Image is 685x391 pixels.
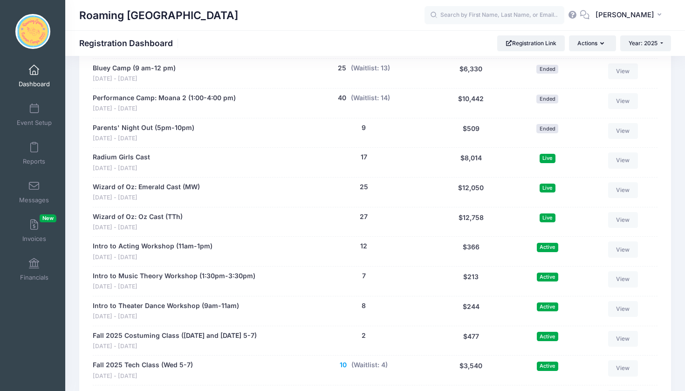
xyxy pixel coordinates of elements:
span: Invoices [22,235,46,243]
button: 10 [340,360,347,370]
a: Dashboard [12,60,56,92]
h1: Roaming [GEOGRAPHIC_DATA] [79,5,238,26]
span: New [40,214,56,222]
span: Active [537,362,558,370]
a: View [608,152,638,168]
div: $12,758 [432,212,511,232]
div: $3,540 [432,360,511,380]
span: [DATE] - [DATE] [93,223,183,232]
button: [PERSON_NAME] [589,5,671,26]
div: $6,330 [432,63,511,83]
a: Financials [12,253,56,286]
div: $477 [432,331,511,351]
span: Live [540,154,555,163]
span: [DATE] - [DATE] [93,312,239,321]
span: Financials [20,274,48,281]
button: 25 [360,182,368,192]
button: 7 [362,271,366,281]
span: Year: 2025 [629,40,658,47]
span: Event Setup [17,119,52,127]
img: Roaming Gnome Theatre [15,14,50,49]
span: Messages [19,196,49,204]
a: Intro to Acting Workshop (11am-1pm) [93,241,212,251]
a: View [608,182,638,198]
button: (Waitlist: 13) [351,63,390,73]
span: Dashboard [19,80,50,88]
a: Intro to Music Theory Workshop (1:30pm-3:30pm) [93,271,255,281]
div: $8,014 [432,152,511,172]
a: Event Setup [12,98,56,131]
button: Year: 2025 [620,35,671,51]
a: Fall 2025 Tech Class (Wed 5-7) [93,360,193,370]
button: 25 [338,63,346,73]
span: Active [537,302,558,311]
div: $244 [432,301,511,321]
button: 9 [362,123,366,133]
button: 27 [360,212,368,222]
a: View [608,63,638,79]
a: View [608,360,638,376]
span: [PERSON_NAME] [596,10,654,20]
div: $10,442 [432,93,511,113]
a: Registration Link [497,35,565,51]
span: [DATE] - [DATE] [93,193,200,202]
a: Reports [12,137,56,170]
span: [DATE] - [DATE] [93,134,194,143]
a: InvoicesNew [12,214,56,247]
span: [DATE] - [DATE] [93,282,255,291]
a: Fall 2025 Costuming Class ([DATE] and [DATE] 5-7) [93,331,257,341]
span: Active [537,273,558,281]
span: Reports [23,158,45,165]
button: 17 [361,152,367,162]
a: Wizard of Oz: Oz Cast (TTh) [93,212,183,222]
div: $213 [432,271,511,291]
button: 2 [362,331,366,341]
span: [DATE] - [DATE] [93,104,236,113]
span: [DATE] - [DATE] [93,253,212,262]
span: [DATE] - [DATE] [93,75,176,83]
span: [DATE] - [DATE] [93,342,257,351]
a: View [608,331,638,347]
span: Ended [536,95,558,103]
button: 8 [362,301,366,311]
a: Radium Girls Cast [93,152,150,162]
span: Ended [536,124,558,133]
button: (Waitlist: 4) [351,360,388,370]
span: [DATE] - [DATE] [93,372,193,381]
button: 12 [360,241,367,251]
a: View [608,123,638,139]
h1: Registration Dashboard [79,38,181,48]
span: Active [537,243,558,252]
div: $509 [432,123,511,143]
span: Ended [536,65,558,74]
span: Live [540,213,555,222]
span: Active [537,332,558,341]
a: Bluey Camp (9 am-12 pm) [93,63,176,73]
input: Search by First Name, Last Name, or Email... [425,6,564,25]
a: Performance Camp: Moana 2 (1:00-4:00 pm) [93,93,236,103]
a: View [608,241,638,257]
a: Intro to Theater Dance Workshop (9am-11am) [93,301,239,311]
a: Messages [12,176,56,208]
a: Parents' Night Out (5pm-10pm) [93,123,194,133]
button: 40 [338,93,346,103]
a: View [608,301,638,317]
button: Actions [569,35,616,51]
a: View [608,271,638,287]
div: $366 [432,241,511,261]
span: Live [540,184,555,192]
a: View [608,212,638,228]
div: $12,050 [432,182,511,202]
a: View [608,93,638,109]
a: Wizard of Oz: Emerald Cast (MW) [93,182,200,192]
span: [DATE] - [DATE] [93,164,150,173]
button: (Waitlist: 14) [351,93,390,103]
